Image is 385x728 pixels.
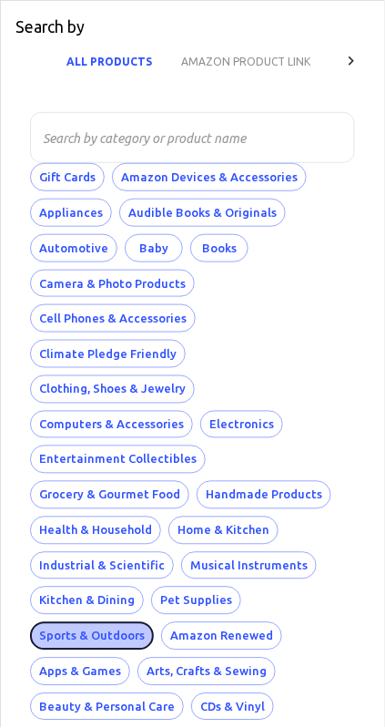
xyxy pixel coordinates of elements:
[119,199,286,227] button: Audible Books & Originals
[30,163,105,191] button: Gift Cards
[30,622,154,651] button: Sports & Outdoors
[30,693,184,722] button: Beauty & Personal Care
[190,234,248,262] button: Books
[161,622,282,651] button: Amazon Renewed
[30,270,195,298] button: Camera & Photo Products
[30,481,189,509] button: Grocery & Gourmet Food
[30,199,112,227] button: Appliances
[30,658,130,686] button: Apps & Games
[30,112,342,163] input: Search by category or product name
[125,234,183,262] button: Baby
[15,15,85,39] p: Search by
[30,375,195,404] button: Clothing, Shoes & Jewelry
[30,587,144,615] button: Kitchen & Dining
[30,552,174,580] button: Industrial & Scientific
[30,517,161,545] button: Health & Household
[151,587,241,615] button: Pet Supplies
[181,552,317,580] button: Musical Instruments
[30,304,196,333] button: Cell Phones & Accessories
[52,39,167,83] button: ALL PRODUCTS
[137,658,276,686] button: Arts, Crafts & Sewing
[200,411,283,439] button: Electronics
[30,446,206,474] button: Entertainment Collectibles
[167,39,325,83] button: AMAZON PRODUCT LINK
[197,481,331,509] button: Handmade Products
[168,517,279,545] button: Home & Kitchen
[30,340,186,368] button: Climate Pledge Friendly
[191,693,274,722] button: CDs & Vinyl
[30,411,193,439] button: Computers & Accessories
[30,234,117,262] button: Automotive
[112,163,307,191] button: Amazon Devices & Accessories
